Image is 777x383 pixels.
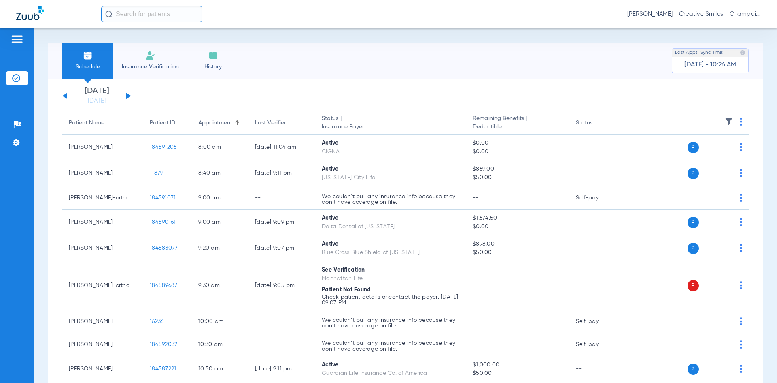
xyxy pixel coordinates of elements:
span: $1,674.50 [473,214,563,223]
span: Insurance Verification [119,63,182,71]
th: Remaining Benefits | [466,112,569,135]
td: 8:40 AM [192,160,248,186]
td: 8:00 AM [192,135,248,160]
th: Status [569,112,624,135]
img: group-dot-blue.svg [740,317,742,325]
span: 184589687 [150,282,177,288]
div: Active [322,240,460,248]
img: group-dot-blue.svg [740,340,742,349]
span: 16236 [150,319,163,324]
img: Zuub Logo [16,6,44,20]
td: -- [569,210,624,235]
div: Active [322,139,460,148]
td: 10:00 AM [192,310,248,333]
td: [DATE] 9:09 PM [248,210,315,235]
span: Deductible [473,123,563,131]
td: -- [569,356,624,382]
td: -- [569,160,624,186]
div: Guardian Life Insurance Co. of America [322,369,460,378]
td: 10:30 AM [192,333,248,356]
span: $0.00 [473,139,563,148]
td: [DATE] 9:11 PM [248,160,315,186]
span: P [688,142,699,153]
div: Patient Name [69,119,137,127]
span: 184591071 [150,195,176,201]
span: 184587221 [150,366,176,372]
td: Self-pay [569,186,624,210]
td: 9:30 AM [192,261,248,310]
img: group-dot-blue.svg [740,218,742,226]
td: 10:50 AM [192,356,248,382]
li: [DATE] [72,87,121,105]
td: [PERSON_NAME] [62,356,143,382]
div: Delta Dental of [US_STATE] [322,223,460,231]
span: -- [473,319,479,324]
img: History [208,51,218,60]
span: -- [473,195,479,201]
span: $1,000.00 [473,361,563,369]
span: Insurance Payer [322,123,460,131]
div: Patient Name [69,119,104,127]
span: $50.00 [473,248,563,257]
div: [US_STATE] City Life [322,173,460,182]
td: -- [569,235,624,261]
p: We couldn’t pull any insurance info because they don’t have coverage on file. [322,194,460,205]
span: Last Appt. Sync Time: [675,49,724,57]
a: [DATE] [72,97,121,105]
div: Appointment [198,119,232,127]
td: [DATE] 9:07 PM [248,235,315,261]
td: Self-pay [569,310,624,333]
td: [DATE] 11:04 AM [248,135,315,160]
div: Manhattan Life [322,274,460,283]
span: Patient Not Found [322,287,371,293]
img: Schedule [83,51,93,60]
td: 9:00 AM [192,186,248,210]
span: [PERSON_NAME] - Creative Smiles - Champaign [627,10,761,18]
span: $0.00 [473,148,563,156]
div: Active [322,361,460,369]
td: -- [248,333,315,356]
td: -- [248,186,315,210]
span: Schedule [68,63,107,71]
td: [PERSON_NAME] [62,135,143,160]
td: [PERSON_NAME]-ortho [62,261,143,310]
img: filter.svg [725,118,733,126]
span: $898.00 [473,240,563,248]
div: Active [322,214,460,223]
td: -- [248,310,315,333]
img: group-dot-blue.svg [740,365,742,373]
td: 9:00 AM [192,210,248,235]
span: $50.00 [473,369,563,378]
span: -- [473,342,479,347]
span: -- [473,282,479,288]
span: $0.00 [473,223,563,231]
span: [DATE] - 10:26 AM [684,61,736,69]
td: Self-pay [569,333,624,356]
td: [PERSON_NAME] [62,210,143,235]
td: [DATE] 9:11 PM [248,356,315,382]
div: Patient ID [150,119,185,127]
span: $50.00 [473,173,563,182]
img: group-dot-blue.svg [740,281,742,289]
span: P [688,217,699,228]
div: Appointment [198,119,242,127]
span: P [688,243,699,254]
span: 184591206 [150,144,176,150]
div: CIGNA [322,148,460,156]
p: We couldn’t pull any insurance info because they don’t have coverage on file. [322,317,460,329]
span: 184583077 [150,245,178,251]
td: -- [569,261,624,310]
td: [PERSON_NAME] [62,310,143,333]
img: Search Icon [105,11,113,18]
p: We couldn’t pull any insurance info because they don’t have coverage on file. [322,340,460,352]
p: Check patient details or contact the payer. [DATE] 09:07 PM. [322,294,460,306]
td: [DATE] 9:05 PM [248,261,315,310]
span: P [688,280,699,291]
div: Last Verified [255,119,309,127]
img: last sync help info [740,50,745,56]
th: Status | [315,112,466,135]
img: group-dot-blue.svg [740,244,742,252]
img: Manual Insurance Verification [146,51,155,60]
span: 184592032 [150,342,177,347]
img: group-dot-blue.svg [740,143,742,151]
